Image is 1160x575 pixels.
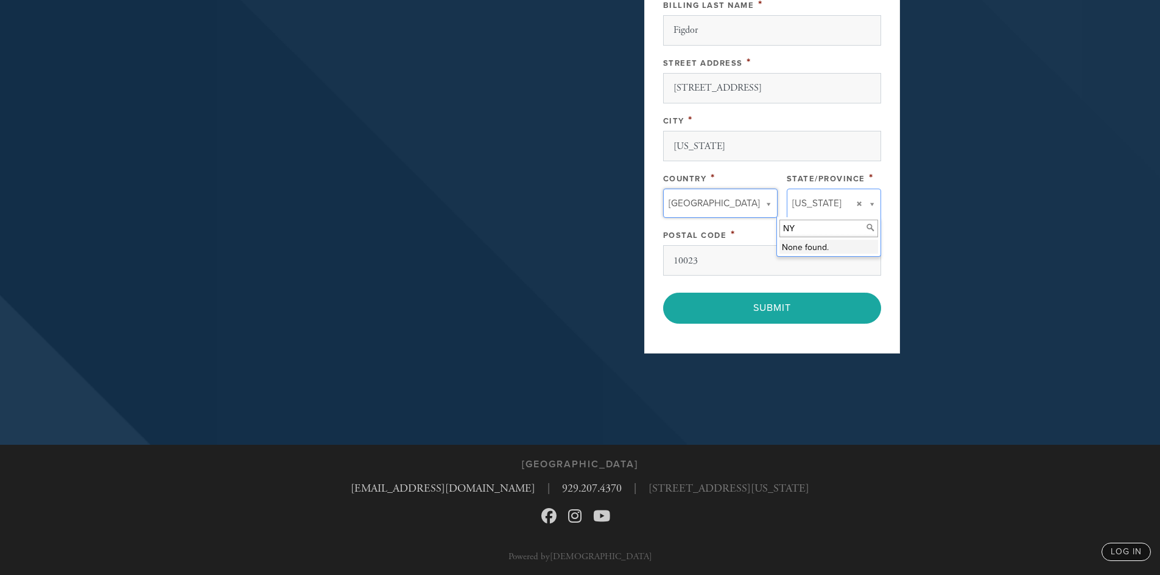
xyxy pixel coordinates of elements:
[663,189,778,218] a: [GEOGRAPHIC_DATA]
[787,174,865,184] label: State/Province
[649,480,809,497] span: [STREET_ADDRESS][US_STATE]
[779,240,878,254] li: None found.
[550,551,652,562] a: [DEMOGRAPHIC_DATA]
[522,459,638,470] h3: [GEOGRAPHIC_DATA]
[663,293,881,323] input: Submit
[663,58,743,68] label: Street Address
[663,1,754,10] label: Billing Last Name
[562,481,622,495] a: 929.207.4370
[508,552,652,561] p: Powered by
[634,480,636,497] span: |
[711,171,715,184] span: This field is required.
[1102,543,1151,561] a: log in
[869,171,874,184] span: This field is required.
[663,116,684,126] label: City
[669,195,760,211] span: [GEOGRAPHIC_DATA]
[547,480,550,497] span: |
[663,231,727,240] label: Postal Code
[787,189,881,218] a: [US_STATE]
[731,228,736,241] span: This field is required.
[663,174,707,184] label: Country
[747,55,751,69] span: This field is required.
[792,195,842,211] span: [US_STATE]
[688,113,693,127] span: This field is required.
[351,481,535,495] a: [EMAIL_ADDRESS][DOMAIN_NAME]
